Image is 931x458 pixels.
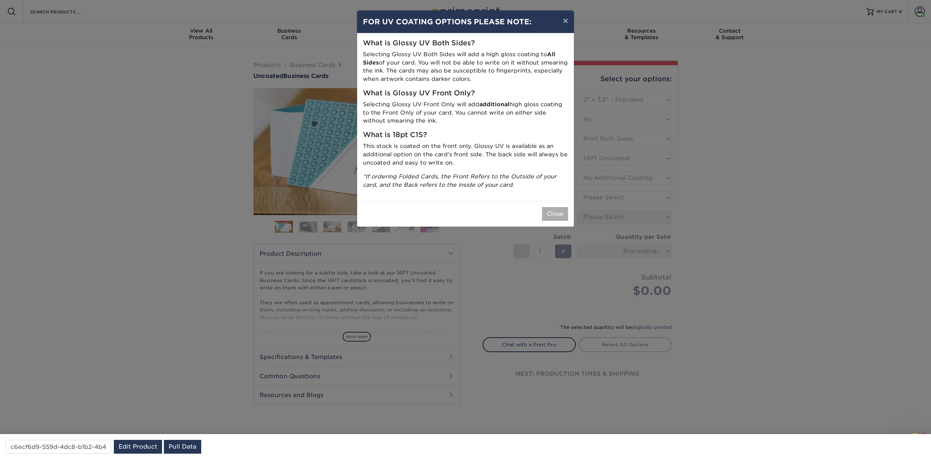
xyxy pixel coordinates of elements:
[557,11,574,31] button: ×
[363,89,568,98] h5: What is Glossy UV Front Only?
[363,142,568,167] p: This stock is coated on the front only. Glossy UV is available as an additional option on the car...
[363,131,568,139] h5: What is 18pt C1S?
[542,207,568,221] button: Close
[164,440,201,454] a: Pull Data
[479,101,509,108] strong: additional
[114,440,162,454] a: Edit Product
[906,433,924,451] iframe: Intercom live chat
[921,433,927,439] span: 8
[363,51,555,66] strong: All Sides
[363,173,556,188] i: *If ordering Folded Cards, the Front Refers to the Outside of your card, and the Back refers to t...
[363,39,568,48] h5: What is Glossy UV Both Sides?
[363,50,568,83] p: Selecting Glossy UV Both Sides will add a high gloss coating to of your card. You will not be abl...
[363,100,568,125] p: Selecting Glossy UV Front Only will add high gloss coating to the Front Only of your card. You ca...
[363,16,568,27] h4: FOR UV COATING OPTIONS PLEASE NOTE:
